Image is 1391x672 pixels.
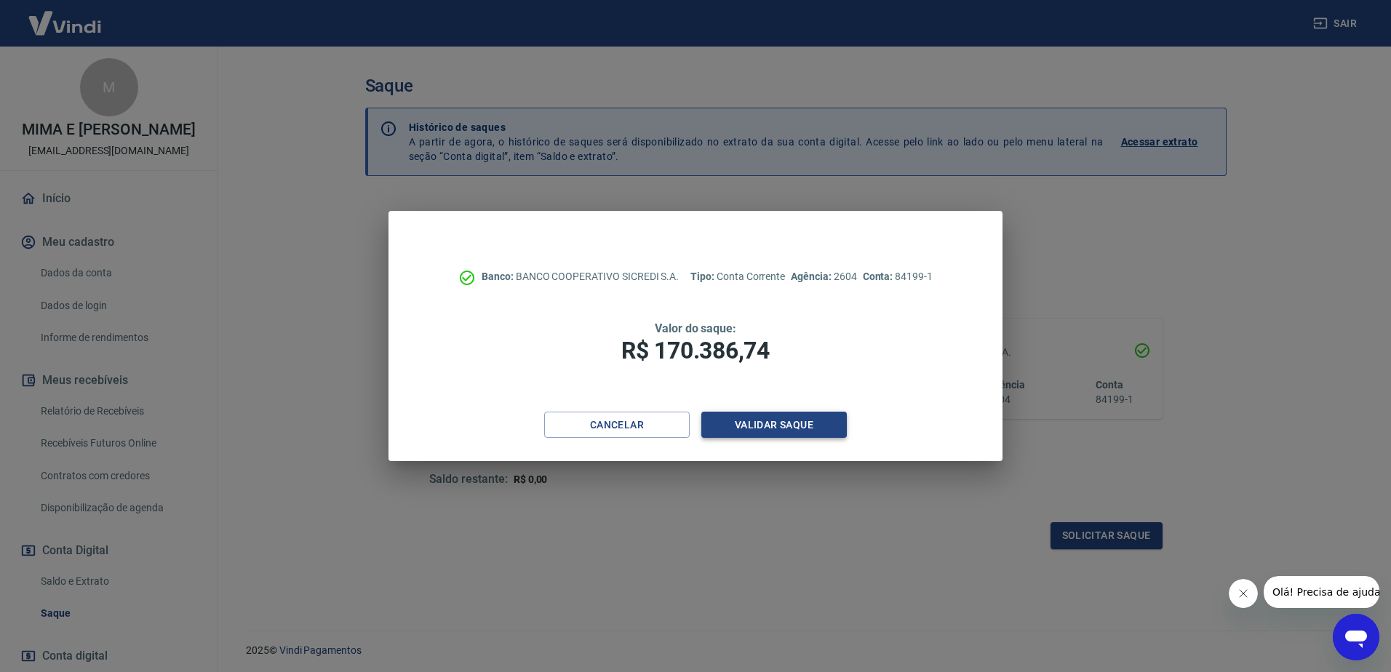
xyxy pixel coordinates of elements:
p: 2604 [791,269,856,284]
iframe: Mensagem da empresa [1264,576,1379,608]
button: Cancelar [544,412,690,439]
span: R$ 170.386,74 [621,337,770,364]
span: Agência: [791,271,834,282]
span: Valor do saque: [655,321,736,335]
span: Tipo: [690,271,717,282]
p: 84199-1 [863,269,933,284]
iframe: Fechar mensagem [1229,579,1258,608]
span: Banco: [482,271,516,282]
p: BANCO COOPERATIVO SICREDI S.A. [482,269,679,284]
span: Olá! Precisa de ajuda? [9,10,122,22]
span: Conta: [863,271,896,282]
button: Validar saque [701,412,847,439]
iframe: Botão para abrir a janela de mensagens [1333,614,1379,660]
p: Conta Corrente [690,269,785,284]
